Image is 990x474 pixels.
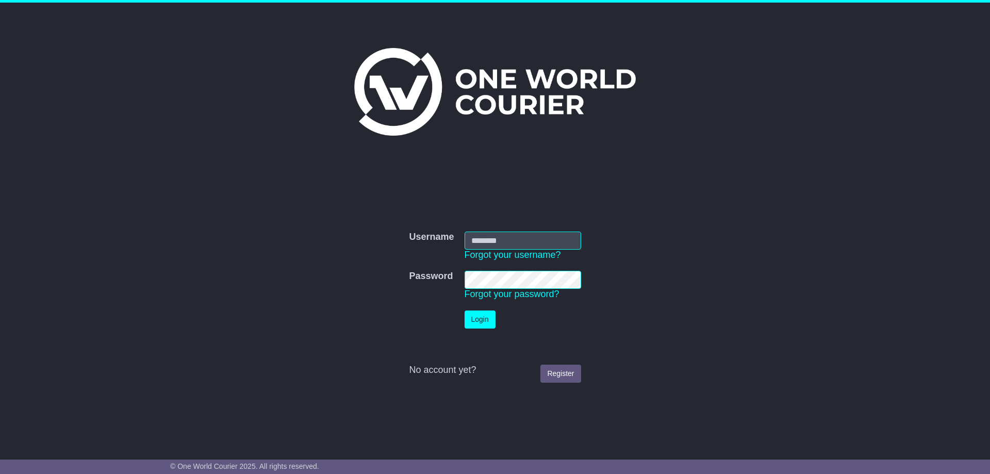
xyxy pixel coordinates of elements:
div: No account yet? [409,365,581,376]
img: One World [354,48,636,136]
label: Password [409,271,453,282]
span: © One World Courier 2025. All rights reserved. [170,462,319,470]
a: Forgot your password? [465,289,559,299]
a: Register [540,365,581,383]
a: Forgot your username? [465,250,561,260]
label: Username [409,232,454,243]
button: Login [465,310,496,329]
